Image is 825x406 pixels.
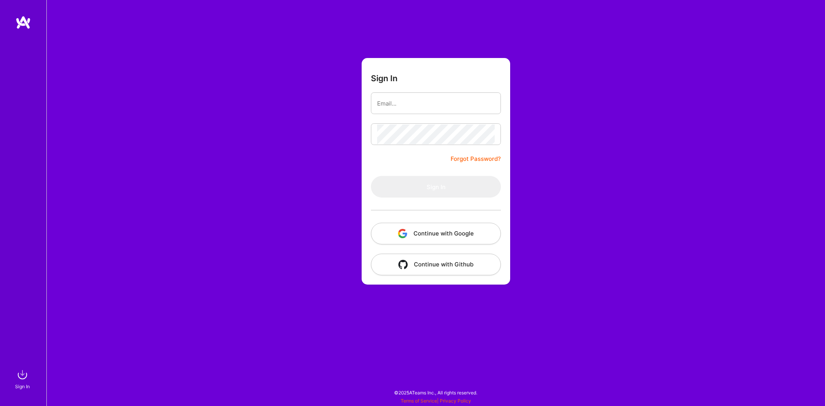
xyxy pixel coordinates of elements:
[377,94,495,113] input: Email...
[371,176,501,198] button: Sign In
[16,367,30,391] a: sign inSign In
[371,73,398,83] h3: Sign In
[371,254,501,275] button: Continue with Github
[440,398,471,404] a: Privacy Policy
[46,383,825,402] div: © 2025 ATeams Inc., All rights reserved.
[15,15,31,29] img: logo
[398,260,408,269] img: icon
[398,229,407,238] img: icon
[401,398,437,404] a: Terms of Service
[15,367,30,382] img: sign in
[371,223,501,244] button: Continue with Google
[451,154,501,164] a: Forgot Password?
[401,398,471,404] span: |
[15,382,30,391] div: Sign In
